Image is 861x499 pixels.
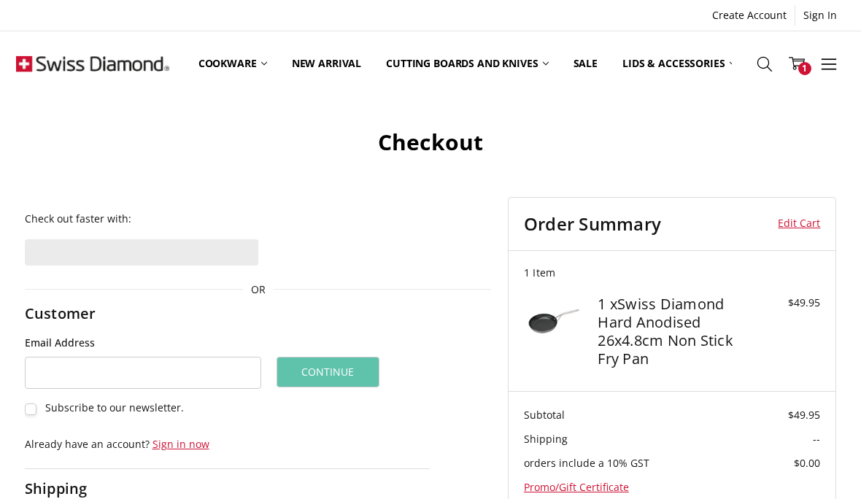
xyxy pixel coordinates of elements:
[243,282,273,298] span: OR
[277,357,379,387] button: Continue
[279,31,374,96] a: New arrival
[524,408,565,422] span: Subtotal
[152,437,209,451] a: Sign in now
[45,401,184,414] span: Subscribe to our newsletter.
[524,480,629,494] a: Promo/Gift Certificate
[25,211,492,226] p: Check out faster with:
[374,31,561,96] a: Cutting boards and knives
[25,436,430,452] p: Already have an account?
[524,456,649,470] span: orders include a 10% GST
[16,33,169,94] img: Free Shipping On Every Order
[795,5,845,26] a: Sign In
[524,432,568,446] span: Shipping
[781,45,813,82] a: 1
[16,128,844,156] h1: Checkout
[561,31,610,96] a: Sale
[25,304,117,322] h2: Customer
[746,295,821,310] div: $49.95
[598,295,742,368] h4: 1 x Swiss Diamond Hard Anodised 26x4.8cm Non Stick Fry Pan
[25,479,117,498] h2: Shipping
[186,31,279,96] a: Cookware
[788,408,820,422] span: $49.95
[751,213,821,235] a: Edit Cart
[25,335,261,351] label: Email Address
[524,266,821,279] h3: 1 Item
[798,62,811,75] span: 1
[813,432,820,446] span: --
[610,31,747,96] a: Lids & Accessories
[704,5,795,26] a: Create Account
[794,456,820,470] span: $0.00
[524,213,751,235] h3: Order Summary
